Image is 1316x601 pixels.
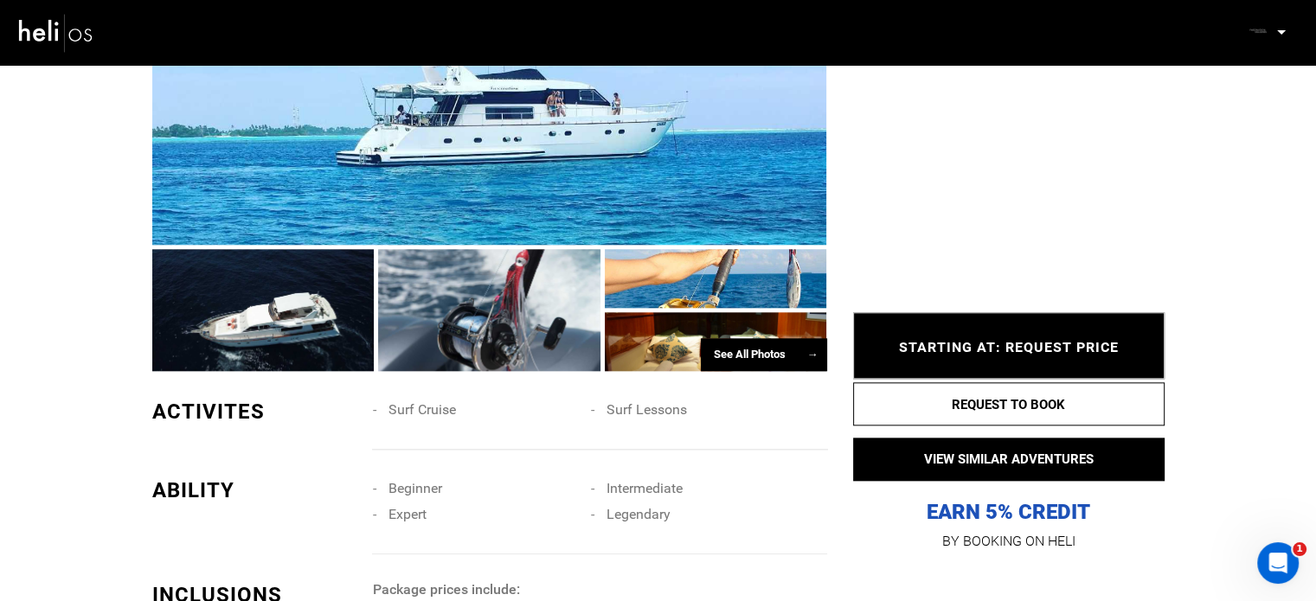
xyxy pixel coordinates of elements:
[606,506,670,522] span: Legendary
[388,401,455,418] span: Surf Cruise
[1245,18,1271,44] img: 0b62b82b24fdbc2b00bebc3dda93d91f.png
[606,480,682,496] span: Intermediate
[388,506,426,522] span: Expert
[1293,542,1306,556] span: 1
[1257,542,1299,584] iframe: Intercom live chat
[853,438,1165,481] button: VIEW SIMILAR ADVENTURES
[388,480,441,496] span: Beginner
[152,476,360,505] div: ABILITY
[17,10,95,55] img: heli-logo
[701,338,827,372] div: See All Photos
[606,401,686,418] span: Surf Lessons
[152,397,360,426] div: ACTIVITES
[853,326,1165,526] p: EARN 5% CREDIT
[807,348,818,361] span: →
[372,581,519,598] strong: Package prices include:
[899,340,1119,356] span: STARTING AT: REQUEST PRICE
[853,529,1165,553] p: BY BOOKING ON HELI
[853,382,1165,425] button: REQUEST TO BOOK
